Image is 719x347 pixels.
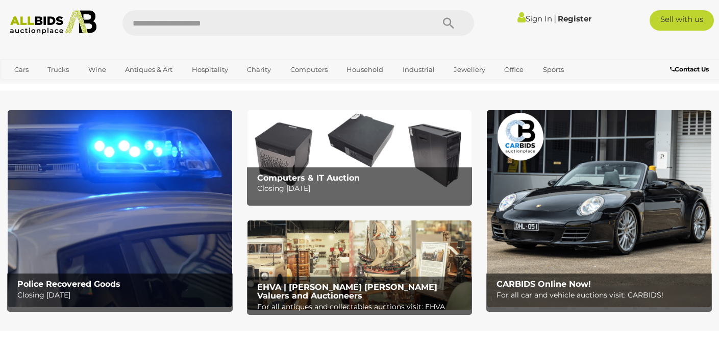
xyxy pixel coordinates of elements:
[257,301,467,313] p: For all antiques and collectables auctions visit: EHVA
[240,61,278,78] a: Charity
[487,110,711,307] a: CARBIDS Online Now! CARBIDS Online Now! For all car and vehicle auctions visit: CARBIDS!
[17,289,227,302] p: Closing [DATE]
[558,14,591,23] a: Register
[82,61,113,78] a: Wine
[670,64,711,75] a: Contact Us
[554,13,556,24] span: |
[284,61,334,78] a: Computers
[517,14,552,23] a: Sign In
[8,78,93,95] a: [GEOGRAPHIC_DATA]
[536,61,571,78] a: Sports
[670,65,709,73] b: Contact Us
[8,61,35,78] a: Cars
[497,289,706,302] p: For all car and vehicle auctions visit: CARBIDS!
[487,110,711,307] img: CARBIDS Online Now!
[185,61,235,78] a: Hospitality
[497,279,591,289] b: CARBIDS Online Now!
[257,282,437,301] b: EHVA | [PERSON_NAME] [PERSON_NAME] Valuers and Auctioneers
[247,110,472,200] img: Computers & IT Auction
[247,110,472,200] a: Computers & IT Auction Computers & IT Auction Closing [DATE]
[340,61,390,78] a: Household
[8,110,232,307] img: Police Recovered Goods
[5,10,102,35] img: Allbids.com.au
[118,61,179,78] a: Antiques & Art
[257,173,360,183] b: Computers & IT Auction
[247,220,472,310] img: EHVA | Evans Hastings Valuers and Auctioneers
[423,10,474,36] button: Search
[17,279,120,289] b: Police Recovered Goods
[8,110,232,307] a: Police Recovered Goods Police Recovered Goods Closing [DATE]
[447,61,492,78] a: Jewellery
[396,61,441,78] a: Industrial
[247,220,472,310] a: EHVA | Evans Hastings Valuers and Auctioneers EHVA | [PERSON_NAME] [PERSON_NAME] Valuers and Auct...
[257,182,467,195] p: Closing [DATE]
[41,61,76,78] a: Trucks
[498,61,530,78] a: Office
[650,10,714,31] a: Sell with us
